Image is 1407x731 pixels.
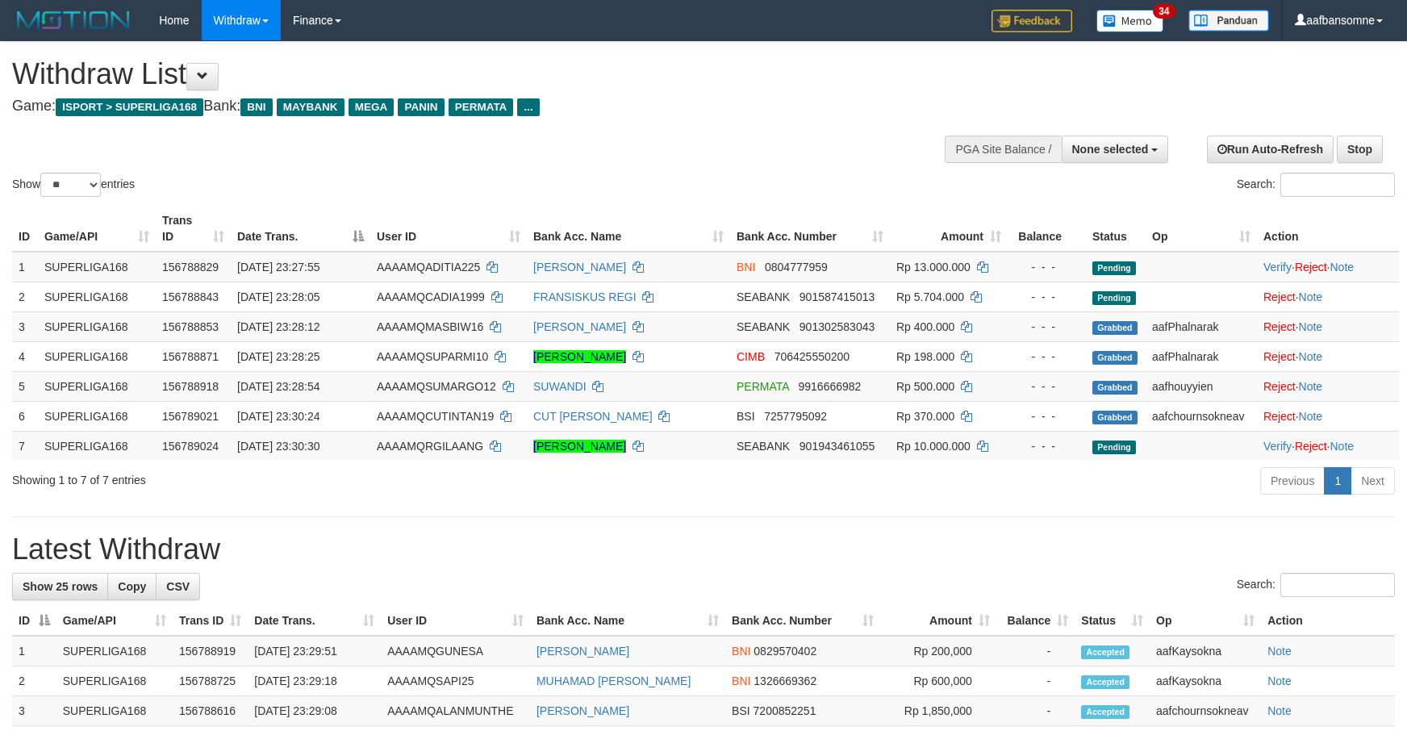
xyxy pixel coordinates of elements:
[1324,467,1351,495] a: 1
[1299,380,1323,393] a: Note
[725,606,880,636] th: Bank Acc. Number: activate to sort column ascending
[12,533,1395,566] h1: Latest Withdraw
[1096,10,1164,32] img: Button%20Memo.svg
[1299,350,1323,363] a: Note
[38,252,156,282] td: SUPERLIGA168
[1008,206,1086,252] th: Balance
[774,350,850,363] span: Copy 706425550200 to clipboard
[38,206,156,252] th: Game/API: activate to sort column ascending
[1188,10,1269,31] img: panduan.png
[162,320,219,333] span: 156788853
[1267,704,1292,717] a: Note
[737,410,755,423] span: BSI
[1150,696,1261,726] td: aafchournsokneav
[1263,290,1296,303] a: Reject
[107,573,157,600] a: Copy
[737,261,755,274] span: BNI
[1153,4,1175,19] span: 34
[1267,645,1292,658] a: Note
[800,440,875,453] span: Copy 901943461055 to clipboard
[880,606,996,636] th: Amount: activate to sort column ascending
[1146,206,1257,252] th: Op: activate to sort column ascending
[23,580,98,593] span: Show 25 rows
[1280,573,1395,597] input: Search:
[240,98,272,116] span: BNI
[1330,440,1354,453] a: Note
[237,380,319,393] span: [DATE] 23:28:54
[1237,173,1395,197] label: Search:
[896,380,954,393] span: Rp 500.000
[56,636,173,666] td: SUPERLIGA168
[38,401,156,431] td: SUPERLIGA168
[56,696,173,726] td: SUPERLIGA168
[896,261,971,274] span: Rp 13.000.000
[377,320,483,333] span: AAAAMQMASBIW16
[996,606,1075,636] th: Balance: activate to sort column ascending
[533,380,587,393] a: SUWANDI
[12,606,56,636] th: ID: activate to sort column descending
[237,440,319,453] span: [DATE] 23:30:30
[1150,666,1261,696] td: aafKaysokna
[896,440,971,453] span: Rp 10.000.000
[1150,636,1261,666] td: aafKaysokna
[1207,136,1334,163] a: Run Auto-Refresh
[12,573,108,600] a: Show 25 rows
[38,431,156,461] td: SUPERLIGA168
[533,261,626,274] a: [PERSON_NAME]
[173,666,248,696] td: 156788725
[1081,675,1129,689] span: Accepted
[381,606,530,636] th: User ID: activate to sort column ascending
[1330,261,1354,274] a: Note
[1072,143,1149,156] span: None selected
[536,704,629,717] a: [PERSON_NAME]
[1257,401,1399,431] td: ·
[162,261,219,274] span: 156788829
[156,573,200,600] a: CSV
[1263,380,1296,393] a: Reject
[381,696,530,726] td: AAAAMQALANMUNTHE
[237,320,319,333] span: [DATE] 23:28:12
[12,466,574,488] div: Showing 1 to 7 of 7 entries
[732,645,750,658] span: BNI
[1299,320,1323,333] a: Note
[1062,136,1169,163] button: None selected
[737,320,790,333] span: SEABANK
[1263,320,1296,333] a: Reject
[156,206,231,252] th: Trans ID: activate to sort column ascending
[1237,573,1395,597] label: Search:
[880,696,996,726] td: Rp 1,850,000
[1261,606,1395,636] th: Action
[12,206,38,252] th: ID
[1257,311,1399,341] td: ·
[533,440,626,453] a: [PERSON_NAME]
[1267,675,1292,687] a: Note
[237,290,319,303] span: [DATE] 23:28:05
[377,380,496,393] span: AAAAMQSUMARGO12
[377,350,488,363] span: AAAAMQSUPARMI10
[370,206,527,252] th: User ID: activate to sort column ascending
[896,290,964,303] span: Rp 5.704.000
[1299,410,1323,423] a: Note
[1014,378,1079,395] div: - - -
[1150,606,1261,636] th: Op: activate to sort column ascending
[800,290,875,303] span: Copy 901587415013 to clipboard
[1257,206,1399,252] th: Action
[381,636,530,666] td: AAAAMQGUNESA
[248,606,381,636] th: Date Trans.: activate to sort column ascending
[173,606,248,636] th: Trans ID: activate to sort column ascending
[896,320,954,333] span: Rp 400.000
[1092,351,1138,365] span: Grabbed
[38,282,156,311] td: SUPERLIGA168
[56,98,203,116] span: ISPORT > SUPERLIGA168
[237,261,319,274] span: [DATE] 23:27:55
[173,636,248,666] td: 156788919
[449,98,514,116] span: PERMATA
[1257,252,1399,282] td: · ·
[890,206,1008,252] th: Amount: activate to sort column ascending
[1257,282,1399,311] td: ·
[40,173,101,197] select: Showentries
[1257,371,1399,401] td: ·
[12,311,38,341] td: 3
[1280,173,1395,197] input: Search:
[231,206,370,252] th: Date Trans.: activate to sort column descending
